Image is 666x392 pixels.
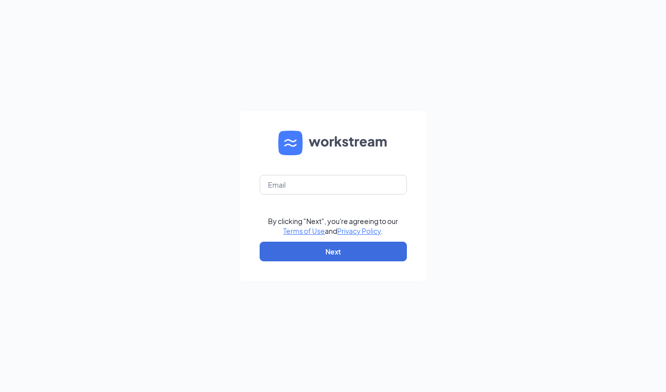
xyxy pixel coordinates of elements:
img: WS logo and Workstream text [278,131,388,155]
a: Privacy Policy [337,226,381,235]
a: Terms of Use [283,226,325,235]
button: Next [260,242,407,261]
input: Email [260,175,407,195]
div: By clicking "Next", you're agreeing to our and . [268,216,398,236]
